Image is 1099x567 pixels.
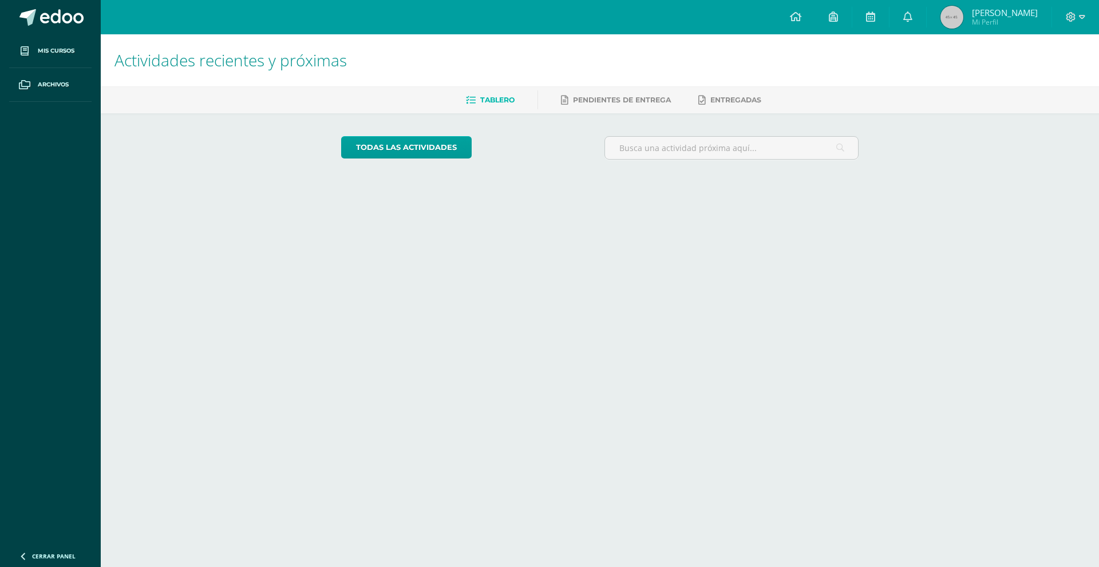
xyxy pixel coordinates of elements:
[605,137,859,159] input: Busca una actividad próxima aquí...
[341,136,472,158] a: todas las Actividades
[9,68,92,102] a: Archivos
[32,552,76,560] span: Cerrar panel
[972,7,1038,18] span: [PERSON_NAME]
[114,49,347,71] span: Actividades recientes y próximas
[38,80,69,89] span: Archivos
[710,96,761,104] span: Entregadas
[573,96,671,104] span: Pendientes de entrega
[940,6,963,29] img: 45x45
[480,96,515,104] span: Tablero
[466,91,515,109] a: Tablero
[38,46,74,55] span: Mis cursos
[561,91,671,109] a: Pendientes de entrega
[698,91,761,109] a: Entregadas
[972,17,1038,27] span: Mi Perfil
[9,34,92,68] a: Mis cursos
